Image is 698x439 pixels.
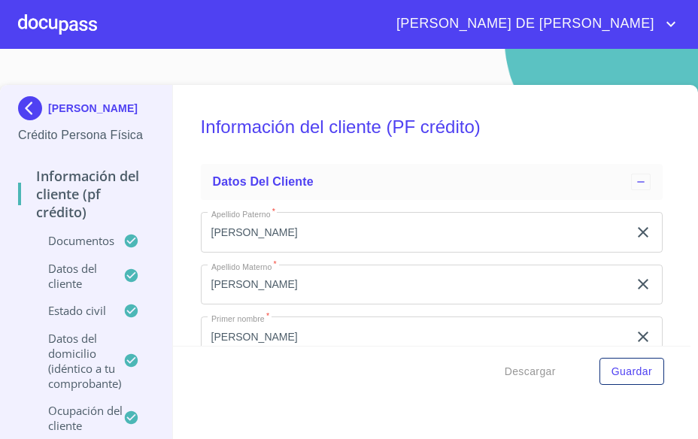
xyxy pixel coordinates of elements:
[385,12,662,36] span: [PERSON_NAME] DE [PERSON_NAME]
[18,331,123,391] p: Datos del domicilio (idéntico a tu comprobante)
[599,358,664,386] button: Guardar
[18,403,123,433] p: Ocupación del Cliente
[612,362,652,381] span: Guardar
[18,96,154,126] div: [PERSON_NAME]
[18,167,154,221] p: Información del cliente (PF crédito)
[18,261,123,291] p: Datos del cliente
[201,164,663,200] div: Datos del cliente
[18,96,48,120] img: Docupass spot blue
[18,303,123,318] p: Estado Civil
[18,233,123,248] p: Documentos
[48,102,138,114] p: [PERSON_NAME]
[201,96,663,158] h5: Información del cliente (PF crédito)
[213,175,314,188] span: Datos del cliente
[634,275,652,293] button: clear input
[505,362,556,381] span: Descargar
[18,126,154,144] p: Crédito Persona Física
[385,12,680,36] button: account of current user
[634,328,652,346] button: clear input
[499,358,562,386] button: Descargar
[634,223,652,241] button: clear input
